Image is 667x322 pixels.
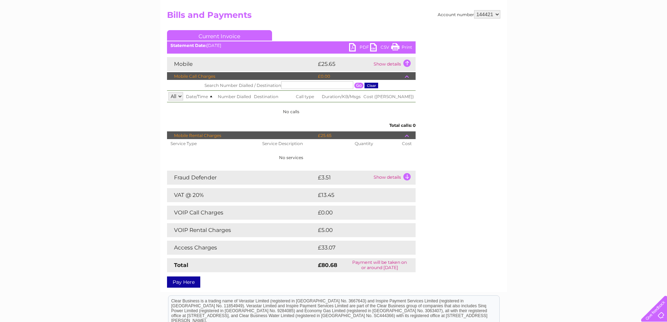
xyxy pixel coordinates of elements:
img: logo.png [23,18,59,40]
a: Pay Here [167,276,200,288]
th: Service Type [167,139,259,148]
div: Clear Business is a trading name of Verastar Limited (registered in [GEOGRAPHIC_DATA] No. 3667643... [168,4,499,34]
div: [DATE] [167,43,416,48]
strong: Total [174,262,188,268]
span: Cost ([PERSON_NAME]) [363,94,414,99]
a: Energy [561,30,577,35]
td: £3.51 [316,171,372,185]
span: Destination [254,94,278,99]
th: Search Number Dialled / Destination [167,80,416,91]
td: VOIP Call Charges [167,206,316,220]
td: No calls [167,102,416,121]
a: Water [544,30,557,35]
a: Contact [620,30,638,35]
div: Total calls: 0 [167,121,416,128]
a: PDF [349,43,370,53]
th: Cost [398,139,415,148]
td: Mobile Rental Charges [167,131,316,140]
td: Show details [372,171,416,185]
td: Payment will be taken on or around [DATE] [344,258,415,272]
td: £0.00 [316,206,399,220]
td: £0.00 [316,72,405,81]
h2: Bills and Payments [167,10,500,23]
a: 0333 014 3131 [535,4,583,12]
a: Print [391,43,412,53]
th: Service Description [259,139,352,148]
td: No services [167,148,416,167]
td: £25.65 [316,57,372,71]
td: £13.45 [316,188,401,202]
div: Account number [438,10,500,19]
td: VAT @ 20% [167,188,316,202]
a: CSV [370,43,391,53]
td: Mobile [167,57,316,71]
span: Call type [296,94,314,99]
td: VOIP Rental Charges [167,223,316,237]
b: Statement Date: [171,43,207,48]
a: Telecoms [581,30,602,35]
td: Mobile Call Charges [167,72,316,81]
td: £25.65 [316,131,405,140]
th: Quantity [351,139,398,148]
td: £33.07 [316,241,401,255]
strong: £80.68 [318,262,337,268]
td: Show details [372,57,416,71]
span: Number Dialled [218,94,251,99]
td: Fraud Defender [167,171,316,185]
span: Date/Time [186,94,215,99]
a: Current Invoice [167,30,272,41]
td: £5.00 [316,223,399,237]
a: Log out [644,30,660,35]
span: Duration/KB/Msgs [322,94,361,99]
a: Blog [606,30,616,35]
td: Access Charges [167,241,316,255]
